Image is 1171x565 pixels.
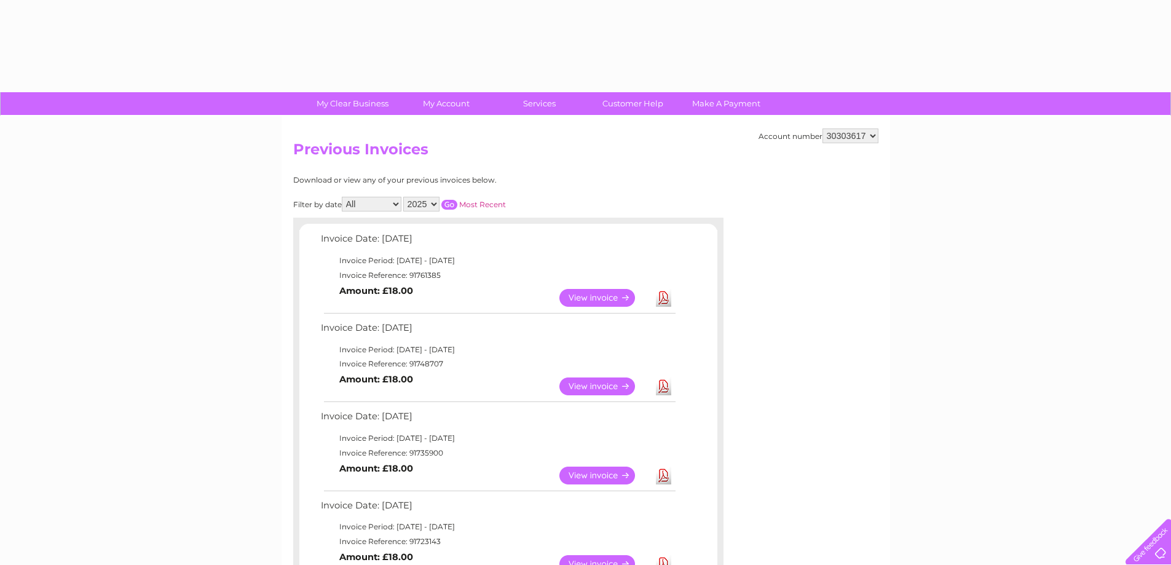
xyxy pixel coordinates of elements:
td: Invoice Reference: 91761385 [318,268,677,283]
div: Filter by date [293,197,616,211]
td: Invoice Period: [DATE] - [DATE] [318,431,677,446]
h2: Previous Invoices [293,141,878,164]
td: Invoice Date: [DATE] [318,408,677,431]
td: Invoice Date: [DATE] [318,497,677,520]
a: My Clear Business [302,92,403,115]
td: Invoice Reference: 91748707 [318,357,677,371]
div: Download or view any of your previous invoices below. [293,176,616,184]
td: Invoice Reference: 91735900 [318,446,677,460]
a: Download [656,377,671,395]
b: Amount: £18.00 [339,374,413,385]
a: Download [656,289,671,307]
a: View [559,289,650,307]
div: Account number [759,128,878,143]
a: Most Recent [459,200,506,209]
td: Invoice Date: [DATE] [318,231,677,253]
td: Invoice Period: [DATE] - [DATE] [318,253,677,268]
a: My Account [395,92,497,115]
td: Invoice Period: [DATE] - [DATE] [318,342,677,357]
a: Download [656,467,671,484]
a: Services [489,92,590,115]
a: Make A Payment [676,92,777,115]
a: View [559,377,650,395]
a: Customer Help [582,92,684,115]
td: Invoice Reference: 91723143 [318,534,677,549]
b: Amount: £18.00 [339,551,413,563]
b: Amount: £18.00 [339,285,413,296]
b: Amount: £18.00 [339,463,413,474]
td: Invoice Date: [DATE] [318,320,677,342]
td: Invoice Period: [DATE] - [DATE] [318,520,677,534]
a: View [559,467,650,484]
